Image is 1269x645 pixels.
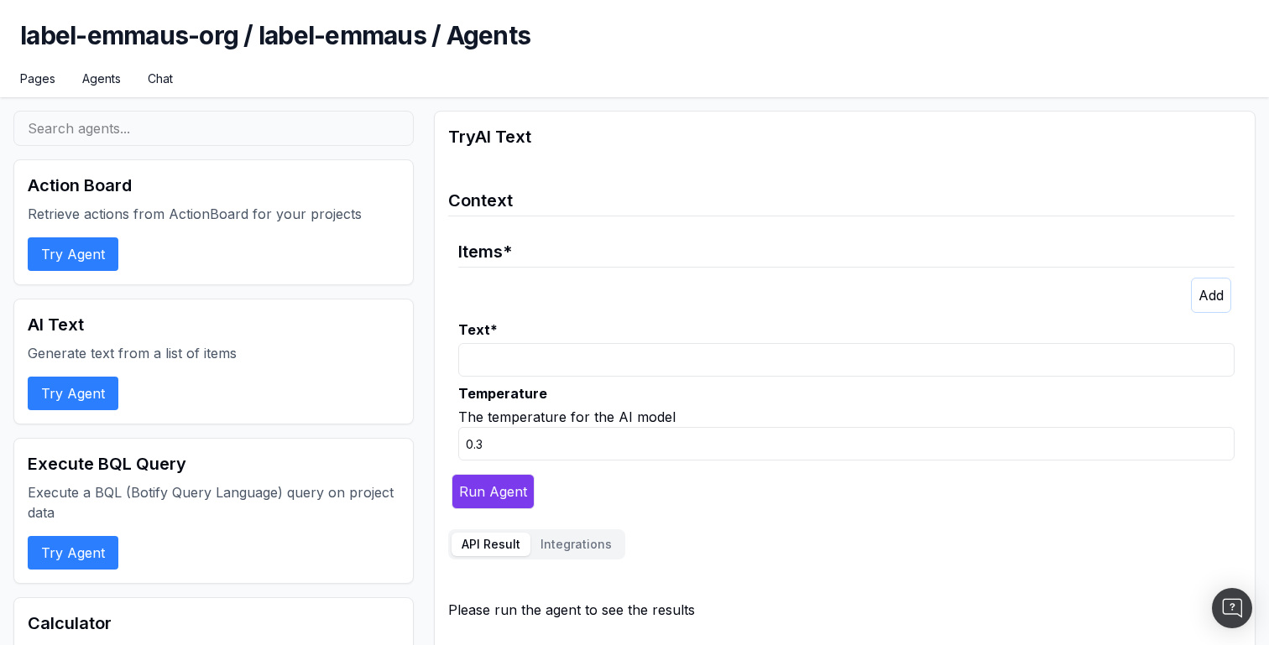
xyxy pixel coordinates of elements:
a: Chat [148,70,173,87]
button: API Result [452,533,530,556]
p: Retrieve actions from ActionBoard for your projects [28,204,399,224]
p: Generate text from a list of items [28,343,399,363]
button: Try Agent [28,377,118,410]
div: Open Intercom Messenger [1212,588,1252,628]
h1: label-emmaus-org / label-emmaus / Agents [20,20,1249,70]
button: Try Agent [28,237,118,271]
div: Please run the agent to see the results [448,600,1241,620]
h2: Try AI Text [448,125,1241,148]
legend: Items [458,226,1235,268]
a: Pages [20,70,55,87]
button: Integrations [530,533,622,556]
h2: Calculator [28,611,399,635]
button: Try Agent [28,536,118,570]
button: Run Agent [452,474,535,509]
button: Add [1191,278,1231,313]
h2: AI Text [28,313,399,336]
h2: Action Board [28,174,399,197]
legend: Context [448,175,1235,216]
a: Agents [82,70,121,87]
label: Temperature [458,383,1235,403]
div: The temperature for the AI model [458,407,1235,427]
input: Search agents... [13,111,414,146]
h2: Execute BQL Query [28,452,399,476]
p: Execute a BQL (Botify Query Language) query on project data [28,482,399,523]
label: Text [458,320,1235,340]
